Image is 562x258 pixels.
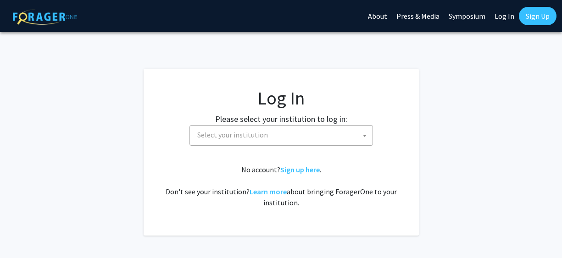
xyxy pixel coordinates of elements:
span: Select your institution [197,130,268,139]
h1: Log In [162,87,401,109]
a: Sign Up [519,7,556,25]
label: Please select your institution to log in: [215,113,347,125]
a: Sign up here [280,165,320,174]
a: Learn more about bringing ForagerOne to your institution [250,187,287,196]
span: Select your institution [189,125,373,146]
img: ForagerOne Logo [13,9,77,25]
span: Select your institution [194,126,373,144]
div: No account? . Don't see your institution? about bringing ForagerOne to your institution. [162,164,401,208]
